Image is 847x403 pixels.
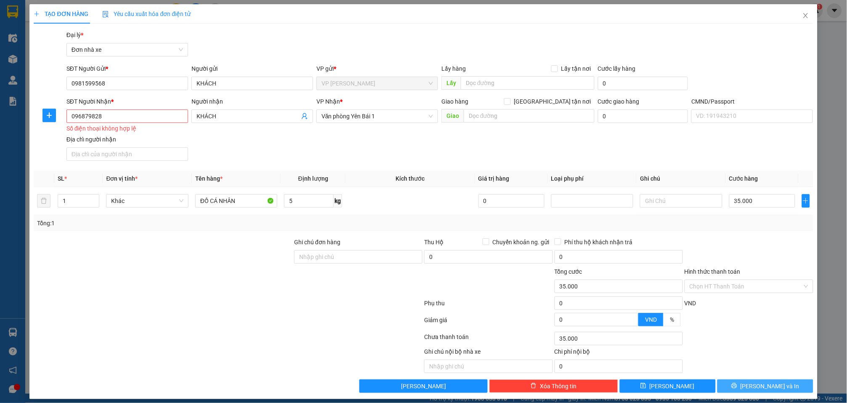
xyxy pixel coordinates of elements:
button: delete [37,194,50,208]
div: Số điện thoại không hợp lệ [66,124,188,133]
div: Ghi chú nội bộ nhà xe [424,347,552,360]
input: Ghi chú đơn hàng [294,250,422,264]
span: Tổng cước [555,268,582,275]
span: [PERSON_NAME] [401,382,446,391]
span: Đơn vị tính [106,175,138,182]
span: printer [731,383,737,390]
span: VP Trần Đại Nghĩa [321,77,433,90]
span: SL [58,175,64,182]
button: save[PERSON_NAME] [620,379,716,393]
input: Nhập ghi chú [424,360,552,373]
span: save [640,383,646,390]
div: VP gửi [316,64,438,73]
span: close [802,12,809,19]
div: SĐT Người Nhận [66,97,188,106]
span: user-add [301,113,308,120]
span: Lấy tận nơi [558,64,595,73]
span: Giao hàng [441,98,468,105]
th: Ghi chú [637,171,725,187]
span: delete [531,383,536,390]
button: deleteXóa Thông tin [489,379,618,393]
input: Dọc đường [461,76,594,90]
input: Dọc đường [464,109,594,123]
span: Văn phòng Yên Bái 1 [321,110,433,123]
span: Định lượng [298,175,328,182]
span: kg [334,194,342,208]
span: Cước hàng [729,175,758,182]
button: plus [802,194,810,208]
input: Địa chỉ của người nhận [66,147,188,161]
span: plus [34,11,40,17]
div: Chưa thanh toán [423,332,553,347]
img: icon [102,11,109,18]
span: Xóa Thông tin [540,382,576,391]
div: Người gửi [191,64,313,73]
label: Hình thức thanh toán [685,268,741,275]
span: Lấy hàng [441,65,466,72]
input: Cước giao hàng [598,109,688,123]
input: VD: Bàn, Ghế [195,194,277,208]
div: Giảm giá [423,315,553,330]
span: [PERSON_NAME] [650,382,695,391]
span: VP Nhận [316,98,340,105]
div: Chi phí nội bộ [555,347,683,360]
span: Chuyển khoản ng. gửi [489,238,553,247]
span: Yêu cầu xuất hóa đơn điện tử [102,11,191,17]
span: VND [685,300,696,307]
button: Close [794,4,818,28]
span: Giá trị hàng [478,175,510,182]
span: plus [802,197,810,204]
span: Khác [111,195,183,207]
div: Tổng: 1 [37,219,327,228]
span: VND [645,316,657,323]
span: Tên hàng [195,175,223,182]
span: Đơn nhà xe [72,43,183,56]
span: [GEOGRAPHIC_DATA] tận nơi [511,97,595,106]
span: Giao [441,109,464,123]
span: plus [43,112,56,119]
label: Cước giao hàng [598,98,640,105]
span: Đại lý [66,32,83,38]
div: SĐT Người Gửi [66,64,188,73]
div: Phụ thu [423,299,553,313]
input: 0 [478,194,544,208]
span: Phí thu hộ khách nhận trả [561,238,636,247]
div: Người nhận [191,97,313,106]
div: Địa chỉ người nhận [66,135,188,144]
label: Ghi chú đơn hàng [294,239,340,246]
label: Cước lấy hàng [598,65,636,72]
span: % [670,316,674,323]
span: Lấy [441,76,461,90]
span: TẠO ĐƠN HÀNG [34,11,88,17]
span: Kích thước [396,175,425,182]
button: plus [42,109,56,122]
input: Ghi Chú [640,194,722,208]
th: Loại phụ phí [548,171,637,187]
button: [PERSON_NAME] [359,379,488,393]
input: Cước lấy hàng [598,77,688,90]
button: printer[PERSON_NAME] và In [717,379,813,393]
span: Thu Hộ [424,239,443,246]
span: [PERSON_NAME] và In [741,382,799,391]
div: CMND/Passport [691,97,813,106]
